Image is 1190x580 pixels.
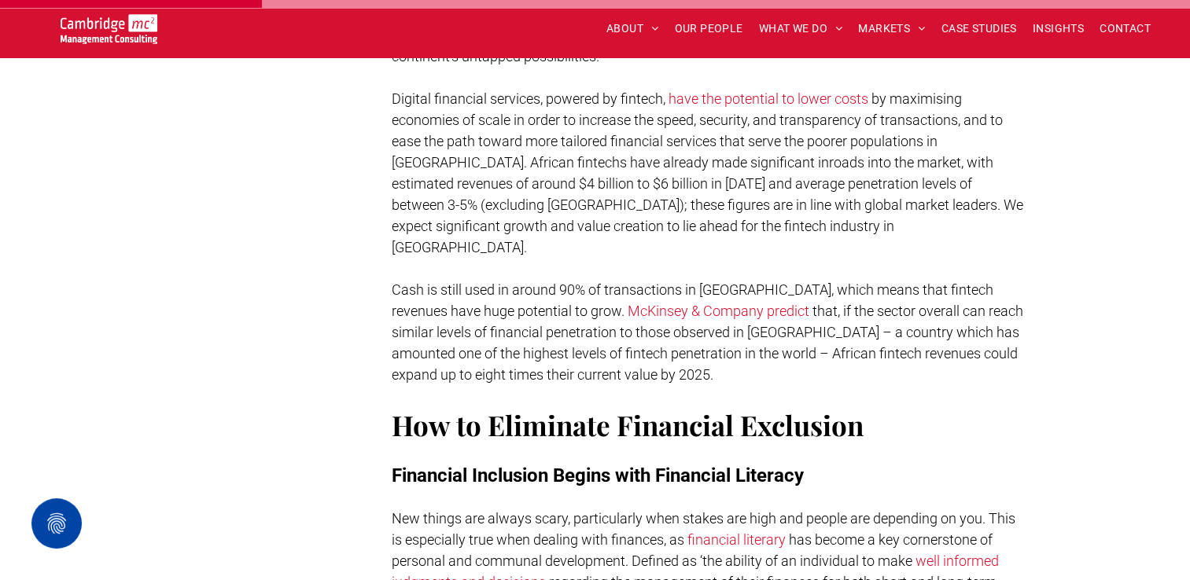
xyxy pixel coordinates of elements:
img: Go to Homepage [61,14,157,44]
a: WHAT WE DO [751,17,851,41]
span: Digital financial services, powered by fintech, [392,90,665,107]
span: New things are always scary, particularly when stakes are high and people are depending on you. T... [392,510,1015,548]
a: have the potential to lower costs [669,90,868,107]
a: CASE STUDIES [934,17,1025,41]
span: Cash is still used in around 90% of transactions in [GEOGRAPHIC_DATA], which means that fintech r... [392,281,993,319]
a: OUR PEOPLE [666,17,750,41]
a: INSIGHTS [1025,17,1092,41]
span: Financial Inclusion Begins with Financial Literacy [392,464,804,486]
a: MARKETS [850,17,933,41]
a: Your Business Transformed | Cambridge Management Consulting [61,17,157,33]
span: How to Eliminate Financial Exclusion [392,406,864,443]
a: ABOUT [599,17,667,41]
a: McKinsey & Company predict [628,303,809,319]
a: CONTACT [1092,17,1159,41]
a: financial literary [687,531,786,548]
